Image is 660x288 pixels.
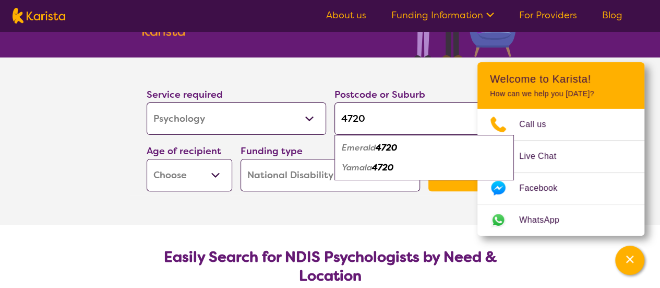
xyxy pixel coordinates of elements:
[519,180,570,196] span: Facebook
[490,73,632,85] h2: Welcome to Karista!
[342,162,372,173] em: Yamala
[340,138,509,158] div: Emerald 4720
[372,162,393,173] em: 4720
[615,246,644,275] button: Channel Menu
[519,9,577,21] a: For Providers
[477,109,644,236] ul: Choose channel
[342,142,376,153] em: Emerald
[334,102,514,135] input: Type
[147,145,221,157] label: Age of recipient
[477,204,644,236] a: Web link opens in a new tab.
[602,9,622,21] a: Blog
[340,158,509,178] div: Yamala 4720
[490,89,632,98] p: How can we help you [DATE]?
[147,88,223,101] label: Service required
[477,62,644,236] div: Channel Menu
[519,148,569,164] span: Live Chat
[519,117,559,132] span: Call us
[241,145,303,157] label: Funding type
[519,212,572,228] span: WhatsApp
[334,88,425,101] label: Postcode or Suburb
[13,8,65,24] img: Karista logo
[326,9,366,21] a: About us
[376,142,397,153] em: 4720
[155,248,506,285] h2: Easily Search for NDIS Psychologists by Need & Location
[391,9,494,21] a: Funding Information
